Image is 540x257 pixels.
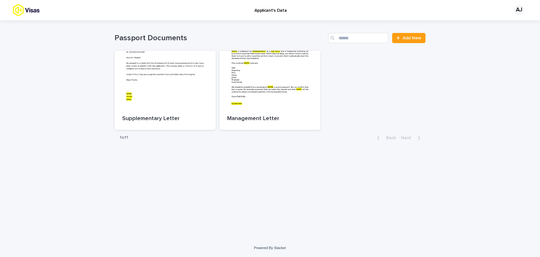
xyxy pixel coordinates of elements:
p: Supplementary Letter [122,115,208,122]
p: Management Letter [227,115,313,122]
h1: Passport Documents [115,34,326,43]
p: 1 of 1 [115,130,133,145]
a: Supplementary Letter [115,51,216,130]
span: Next [401,136,415,140]
span: Back [382,136,396,140]
img: tx8HrbJQv2PFQx4TXEq5 [13,4,62,16]
a: Add New [392,33,425,43]
a: Powered By Stacker [254,246,286,250]
button: Next [398,135,425,141]
div: AJ [514,5,524,15]
button: Back [372,135,398,141]
span: Add New [403,36,421,40]
a: Management Letter [220,51,321,130]
input: Search [328,33,388,43]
